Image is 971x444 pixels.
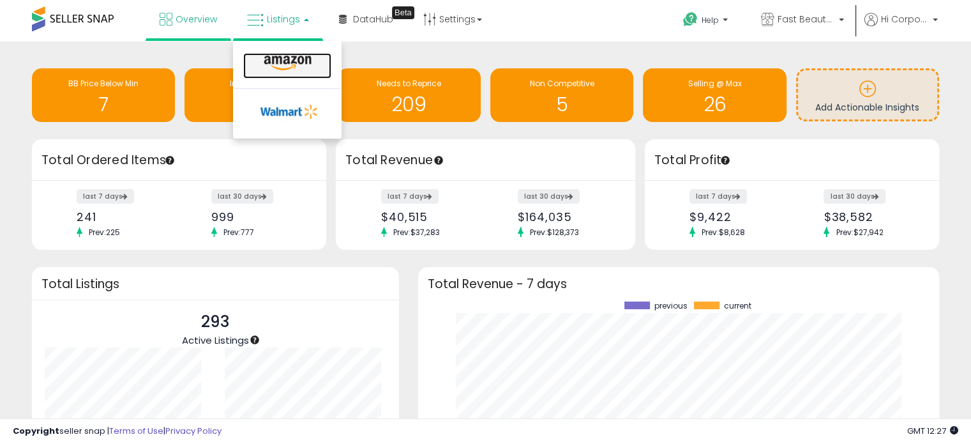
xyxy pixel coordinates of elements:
[392,6,414,19] div: Tooltip anchor
[165,425,222,437] a: Privacy Policy
[182,310,249,334] p: 293
[353,13,393,26] span: DataHub
[673,2,741,42] a: Help
[191,94,321,115] h1: 0
[68,78,139,89] span: BB Price Below Min
[798,70,937,119] a: Add Actionable Insights
[338,68,481,122] a: Needs to Reprice 209
[176,13,217,26] span: Overview
[864,13,938,42] a: Hi Corporate
[267,13,300,26] span: Listings
[77,189,134,204] label: last 7 days
[344,94,474,115] h1: 209
[643,68,786,122] a: Selling @ Max 26
[345,151,626,169] h3: Total Revenue
[13,425,59,437] strong: Copyright
[518,189,580,204] label: last 30 days
[13,425,222,438] div: seller snap | |
[695,227,751,238] span: Prev: $8,628
[32,68,175,122] a: BB Price Below Min 7
[778,13,835,26] span: Fast Beauty ([GEOGRAPHIC_DATA])
[249,334,260,346] div: Tooltip anchor
[109,425,163,437] a: Terms of Use
[682,11,698,27] i: Get Help
[428,279,930,289] h3: Total Revenue - 7 days
[182,333,249,347] span: Active Listings
[387,227,446,238] span: Prev: $37,283
[689,210,782,224] div: $9,422
[381,210,476,224] div: $40,515
[824,189,885,204] label: last 30 days
[829,227,889,238] span: Prev: $27,942
[649,94,779,115] h1: 26
[230,78,283,89] span: Inventory Age
[490,68,633,122] a: Non Competitive 5
[518,210,613,224] div: $164,035
[689,189,747,204] label: last 7 days
[719,155,731,166] div: Tooltip anchor
[688,78,741,89] span: Selling @ Max
[377,78,441,89] span: Needs to Reprice
[497,94,627,115] h1: 5
[724,302,751,310] span: current
[82,227,126,238] span: Prev: 225
[530,78,594,89] span: Non Competitive
[824,210,916,224] div: $38,582
[433,155,444,166] div: Tooltip anchor
[211,210,304,224] div: 999
[211,189,273,204] label: last 30 days
[217,227,260,238] span: Prev: 777
[381,189,439,204] label: last 7 days
[881,13,929,26] span: Hi Corporate
[815,101,919,114] span: Add Actionable Insights
[184,68,327,122] a: Inventory Age 0
[702,15,719,26] span: Help
[523,227,585,238] span: Prev: $128,373
[164,155,176,166] div: Tooltip anchor
[907,425,958,437] span: 2025-10-9 12:27 GMT
[77,210,169,224] div: 241
[654,302,688,310] span: previous
[41,279,389,289] h3: Total Listings
[38,94,169,115] h1: 7
[654,151,930,169] h3: Total Profit
[41,151,317,169] h3: Total Ordered Items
